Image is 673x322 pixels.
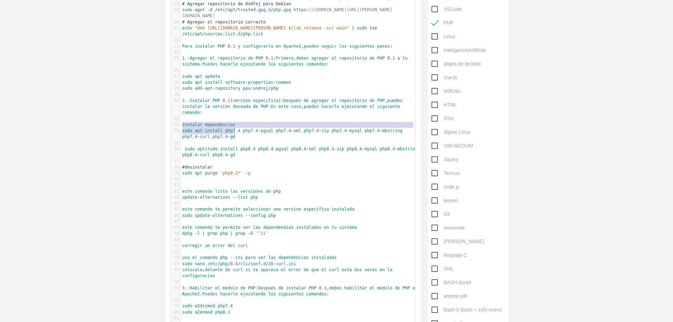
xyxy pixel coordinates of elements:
span: mysql [365,146,377,151]
span: las [253,225,261,230]
span: : [182,86,279,91]
span: puedes [304,44,319,49]
span: Jquery [431,155,458,164]
span: php7 [212,134,223,139]
span: - [347,128,349,133]
span: repository [215,86,240,91]
div: 21 [171,25,180,31]
span: #desinstalar [182,165,213,170]
span: install [205,80,223,85]
span: de [266,189,271,194]
span: php8 [258,146,268,151]
div: 25 [171,55,180,61]
span: - [258,128,260,133]
div: 41 [171,182,180,188]
span: | [352,26,354,30]
span: comando [182,110,200,115]
span: ver [243,225,251,230]
span: deseada [233,104,251,109]
span: php [271,86,278,91]
span: laravel [431,196,458,205]
span: - [306,146,309,151]
span: - [319,128,321,133]
span: alternatives [212,213,243,218]
span: - [334,146,336,151]
span: ondrej [253,86,268,91]
span: InteligenciaArtificial [431,46,486,55]
span: Alpine-Linux [431,128,471,137]
span: - [395,146,397,151]
span: list [253,32,263,36]
span: / [215,7,217,12]
span: apt [205,86,213,91]
div: 31 [171,98,180,104]
span: el [210,56,215,61]
span: d [268,7,271,12]
span: - [197,195,200,200]
span: instalar [182,104,203,109]
span: las [230,189,238,194]
span: comando [195,207,213,212]
span: - [273,80,276,85]
div: 37 [171,158,180,164]
span: hacerlo [220,62,238,67]
span: te [215,207,220,212]
span: - [380,128,382,133]
div: 22 [171,37,180,43]
span: - [187,98,190,103]
span: HTML [431,101,457,109]
span: sistema [339,225,357,230]
span: agregar [311,56,329,61]
span: VueJs [431,73,457,82]
span: puedes [387,98,402,103]
div: 38 [171,164,180,170]
span: gd [230,152,235,157]
div: 18 [171,1,180,7]
span: https [294,7,306,12]
span: y [248,171,250,176]
span: "deb [URL][DOMAIN_NAME][PERSON_NAME] $(lsb_release -sc) main" [195,26,349,30]
span: mysql [349,128,362,133]
span: este [182,207,192,212]
span: ejecutando [240,62,266,67]
span: tu [332,225,336,230]
span: - [245,171,248,176]
span: -- [245,213,250,218]
span: a [397,56,400,61]
span: PHP [261,104,268,109]
span: debes [296,56,309,61]
span: / [240,32,243,36]
span: apt [228,7,236,12]
span: .4 [235,128,240,133]
span: sudo [182,86,192,91]
span: sudo [182,128,192,133]
span: el [332,98,336,103]
span: dpkg [182,231,192,236]
span: WifiOtic [431,87,461,96]
span: php8 [182,152,192,157]
span: apt [195,171,203,176]
span: - [187,56,190,61]
span: .4 [223,134,227,139]
span: Primero [276,56,294,61]
span: common [276,80,291,85]
span: el [369,104,374,109]
span: 'php8.2*' [220,171,243,176]
span: PHP [377,98,385,103]
span: / [225,7,227,12]
span: sudo [182,213,192,218]
span: especifica [253,98,278,103]
div: 45 [171,206,180,212]
span: .4 [268,146,273,151]
span: sources [205,32,223,36]
span: Para [182,44,192,49]
span: repositorio [339,98,367,103]
span: ppa [243,86,251,91]
span: php7 [182,134,192,139]
span: zip [321,128,329,133]
span: permite [223,225,240,230]
span: php8 [380,146,390,151]
span: de [369,56,374,61]
span: repositorio [339,56,367,61]
span: php [273,189,281,194]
